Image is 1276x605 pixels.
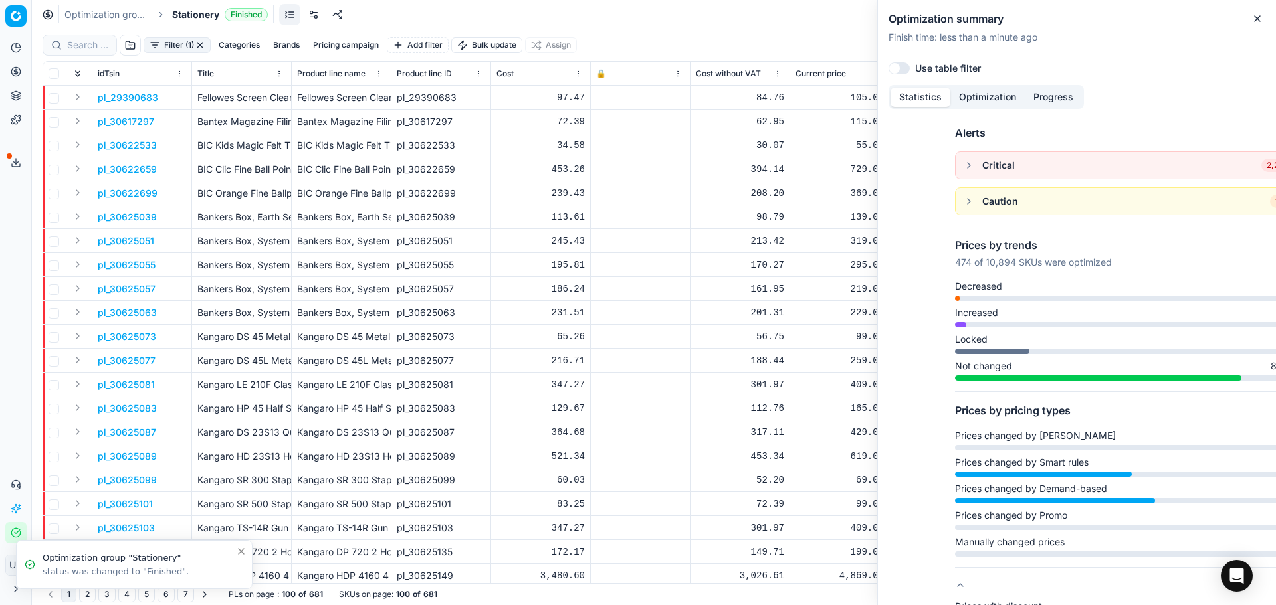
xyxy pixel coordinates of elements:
[98,354,156,367] p: pl_30625077
[98,139,157,152] button: pl_30622533
[397,497,485,511] div: pl_30625101
[955,280,1002,293] span: Decreased
[172,8,219,21] span: Stationery
[197,163,286,176] p: BIC Clic Fine Ball Point Pen - Red (Box of 60)
[696,139,784,152] div: 30.07
[43,551,236,564] div: Optimization group "Stationery"
[98,187,158,200] button: pl_30622699
[268,37,305,53] button: Brands
[5,555,27,576] button: UA
[70,137,86,153] button: Expand
[138,586,155,602] button: 5
[397,521,485,535] div: pl_30625103
[70,280,86,296] button: Expand
[70,448,86,464] button: Expand
[496,258,585,272] div: 195.81
[229,589,274,600] span: PLs on page
[1221,560,1253,592] div: Open Intercom Messenger
[98,330,156,343] button: pl_30625073
[796,402,884,415] div: 165.00
[297,306,385,319] div: Bankers Box, System Series, Large Storage Box, Pack of 2
[982,159,1015,172] div: Critical
[696,282,784,296] div: 161.95
[197,91,286,104] p: Fellowes Screen Cleaning Wipes (Tub of 100)
[696,378,784,391] div: 301.97
[197,139,286,152] p: BIC Kids Magic Felt Tip Pens Medium Point - Assorted Colours, Pack of 12
[197,115,286,128] p: Bantex Magazine Filing Box (PVC) - Black - Black
[796,211,884,224] div: 139.00
[297,330,385,343] div: Kangaro DS 45 Metal Stapler - Black
[70,209,86,224] button: Expand
[955,237,1112,253] h5: Prices by trends
[397,91,485,104] div: pl_29390683
[70,185,86,201] button: Expand
[98,521,155,535] p: pl_30625103
[397,163,485,176] div: pl_30622659
[70,400,86,416] button: Expand
[297,91,385,104] div: Fellowes Screen Cleaning Wipes (Tub of 100)
[496,497,585,511] div: 83.25
[397,139,485,152] div: pl_30622533
[98,68,120,79] span: idTsin
[297,569,385,582] div: Kangaro HDP 4160 4 Hole Heavy Duty Punch - Black
[118,586,136,602] button: 4
[955,535,1065,549] span: Manually changed prices
[158,586,175,602] button: 6
[696,187,784,200] div: 208.20
[297,258,385,272] div: Bankers Box, System Series, 5 Bay File Stowaway, 1 Pack
[397,211,485,224] div: pl_30625039
[696,354,784,367] div: 188.44
[496,426,585,439] div: 364.68
[43,586,58,602] button: Go to previous page
[98,306,157,319] button: pl_30625063
[696,115,784,128] div: 62.95
[98,450,157,463] p: pl_30625089
[397,115,485,128] div: pl_30617297
[197,521,286,535] p: Kangaro TS-14R Gun [PERSON_NAME]
[98,282,156,296] button: pl_30625057
[70,495,86,511] button: Expand
[172,8,268,21] span: StationeryFinished
[397,234,485,248] div: pl_30625051
[387,37,449,53] button: Add filter
[297,68,366,79] span: Product line name
[796,450,884,463] div: 619.00
[696,258,784,272] div: 170.27
[496,68,514,79] span: Cost
[451,37,522,53] button: Bulk update
[297,187,385,200] div: BIC Orange Fine Ballpoint Pens - Red (Box of 60)
[955,456,1089,469] span: Prices changed by Smart rules
[70,328,86,344] button: Expand
[696,330,784,343] div: 56.75
[397,402,485,415] div: pl_30625083
[197,258,286,272] p: Bankers Box, System Series, 5 Bay File Stowaway, 1 Pack
[397,306,485,319] div: pl_30625063
[955,509,1067,522] span: Prices changed by Promo
[225,8,268,21] span: Finished
[98,91,158,104] p: pl_29390683
[696,497,784,511] div: 72.39
[70,89,86,105] button: Expand
[796,426,884,439] div: 429.00
[950,88,1025,107] button: Optimization
[98,115,154,128] p: pl_30617297
[297,402,385,415] div: Kangaro HP 45 Half Strip Plier
[197,234,286,248] p: Bankers Box, System Series, Desktop Sorter, Pack of 1
[796,330,884,343] div: 99.00
[397,282,485,296] div: pl_30625057
[70,519,86,535] button: Expand
[98,211,157,224] button: pl_30625039
[423,589,437,600] strong: 681
[955,333,988,346] span: Locked
[144,37,211,53] button: Filter (1)
[98,474,157,487] button: pl_30625099
[889,31,1265,44] p: Finish time : less than a minute ago
[796,187,884,200] div: 369.00
[297,139,385,152] div: BIC Kids Magic Felt Tip Pens Medium Point - Assorted Colours, Pack of 12
[397,426,485,439] div: pl_30625087
[282,589,296,600] strong: 100
[796,163,884,176] div: 729.00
